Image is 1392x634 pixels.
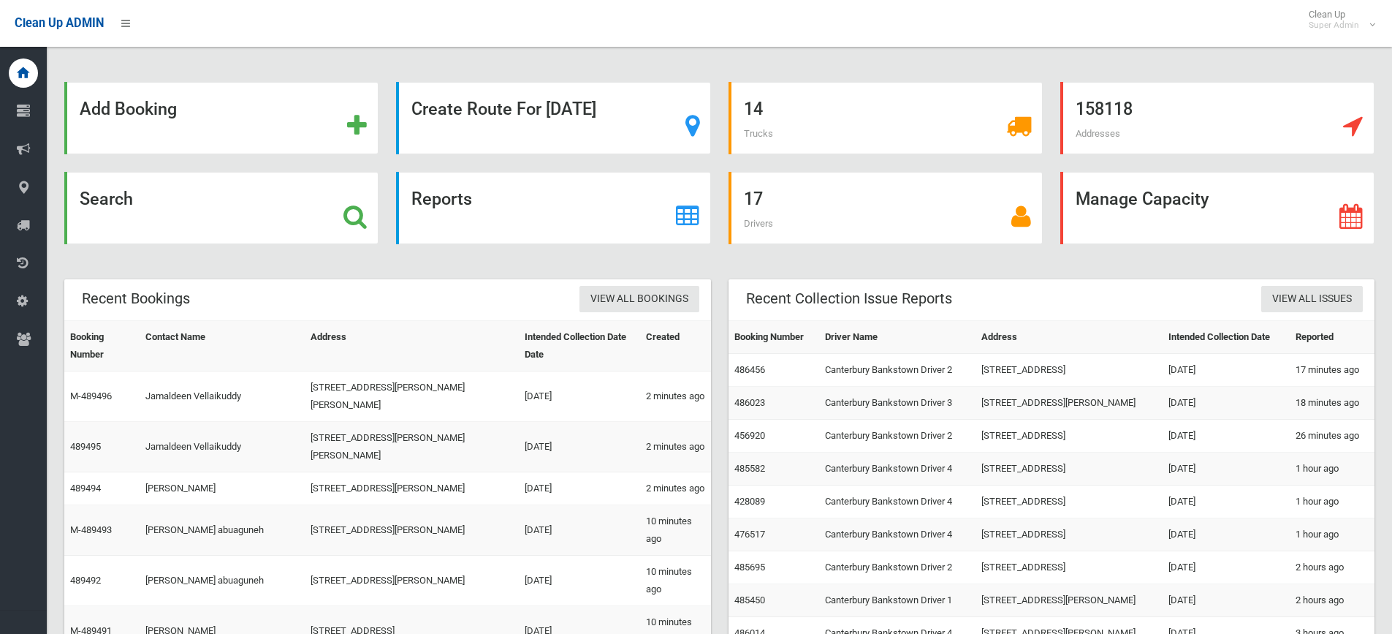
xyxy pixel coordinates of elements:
td: [STREET_ADDRESS][PERSON_NAME] [975,387,1162,420]
td: 1 hour ago [1290,486,1374,518]
td: [DATE] [1163,387,1290,420]
a: View All Issues [1261,286,1363,313]
td: [DATE] [519,505,640,556]
td: [DATE] [1163,420,1290,453]
th: Address [305,321,518,371]
a: 489492 [70,575,101,586]
span: Clean Up [1301,9,1374,31]
td: [DATE] [519,556,640,606]
strong: Add Booking [80,99,177,119]
td: 2 minutes ago [640,422,710,472]
th: Created [640,321,710,371]
td: 10 minutes ago [640,556,710,606]
td: 2 hours ago [1290,551,1374,584]
td: Jamaldeen Vellaikuddy [140,371,305,422]
a: 485582 [734,463,765,474]
a: Reports [396,172,710,244]
a: 485450 [734,595,765,605]
strong: Search [80,189,133,209]
th: Booking Number [729,321,820,354]
td: [PERSON_NAME] abuaguneh [140,556,305,606]
a: 158118 Addresses [1060,82,1374,154]
a: 485695 [734,562,765,573]
td: Canterbury Bankstown Driver 2 [819,551,975,584]
strong: 17 [744,189,763,209]
span: Addresses [1076,128,1120,139]
strong: 14 [744,99,763,119]
a: 489495 [70,441,101,452]
td: [STREET_ADDRESS] [975,551,1162,584]
td: 1 hour ago [1290,518,1374,551]
th: Reported [1290,321,1374,354]
td: 2 minutes ago [640,472,710,505]
td: [DATE] [1163,518,1290,551]
a: M-489493 [70,524,112,535]
td: 18 minutes ago [1290,387,1374,420]
a: 486456 [734,364,765,375]
td: 1 hour ago [1290,453,1374,486]
a: 486023 [734,397,765,408]
td: [DATE] [1163,486,1290,518]
td: [STREET_ADDRESS] [975,354,1162,387]
strong: Create Route For [DATE] [411,99,596,119]
a: Manage Capacity [1060,172,1374,244]
a: 456920 [734,430,765,441]
a: Add Booking [64,82,379,154]
a: 489494 [70,483,101,494]
td: [DATE] [519,371,640,422]
strong: Reports [411,189,472,209]
td: Canterbury Bankstown Driver 2 [819,354,975,387]
a: View All Bookings [579,286,699,313]
span: Clean Up ADMIN [15,16,104,30]
td: [PERSON_NAME] [140,472,305,505]
td: 2 minutes ago [640,371,710,422]
a: Create Route For [DATE] [396,82,710,154]
td: 17 minutes ago [1290,354,1374,387]
th: Intended Collection Date [1163,321,1290,354]
td: Canterbury Bankstown Driver 2 [819,420,975,453]
td: [PERSON_NAME] abuaguneh [140,505,305,556]
span: Trucks [744,128,773,139]
td: [STREET_ADDRESS][PERSON_NAME] [305,556,518,606]
td: [STREET_ADDRESS][PERSON_NAME][PERSON_NAME] [305,371,518,422]
th: Intended Collection Date Date [519,321,640,371]
td: [DATE] [1163,453,1290,486]
td: 26 minutes ago [1290,420,1374,453]
a: 476517 [734,529,765,540]
td: [STREET_ADDRESS] [975,453,1162,486]
td: Canterbury Bankstown Driver 1 [819,584,975,617]
td: [STREET_ADDRESS] [975,420,1162,453]
td: [DATE] [1163,551,1290,584]
td: [STREET_ADDRESS] [975,486,1162,518]
th: Driver Name [819,321,975,354]
a: 428089 [734,496,765,507]
td: 2 hours ago [1290,584,1374,617]
td: [STREET_ADDRESS][PERSON_NAME] [305,472,518,505]
small: Super Admin [1309,20,1359,31]
td: [STREET_ADDRESS] [975,518,1162,551]
td: Canterbury Bankstown Driver 4 [819,486,975,518]
th: Contact Name [140,321,305,371]
td: Canterbury Bankstown Driver 4 [819,453,975,486]
td: [STREET_ADDRESS][PERSON_NAME] [305,505,518,556]
span: Drivers [744,218,773,229]
td: [DATE] [519,422,640,472]
td: 10 minutes ago [640,505,710,556]
a: 14 Trucks [729,82,1043,154]
header: Recent Bookings [64,284,208,313]
td: Canterbury Bankstown Driver 4 [819,518,975,551]
td: [DATE] [1163,354,1290,387]
th: Address [975,321,1162,354]
a: 17 Drivers [729,172,1043,244]
a: Search [64,172,379,244]
td: [STREET_ADDRESS][PERSON_NAME][PERSON_NAME] [305,422,518,472]
td: [DATE] [519,472,640,505]
header: Recent Collection Issue Reports [729,284,970,313]
td: [DATE] [1163,584,1290,617]
strong: Manage Capacity [1076,189,1209,209]
td: Jamaldeen Vellaikuddy [140,422,305,472]
th: Booking Number [64,321,140,371]
td: [STREET_ADDRESS][PERSON_NAME] [975,584,1162,617]
strong: 158118 [1076,99,1133,119]
a: M-489496 [70,390,112,401]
